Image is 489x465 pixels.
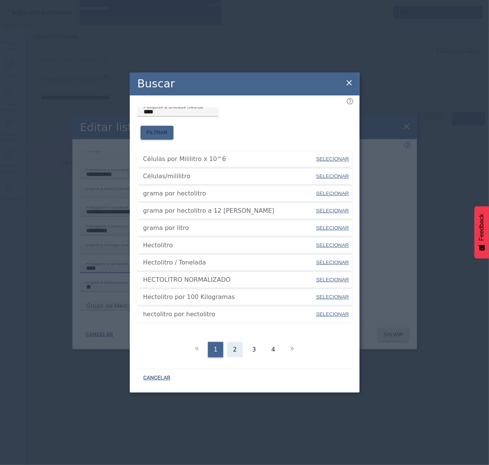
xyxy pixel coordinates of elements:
span: HECTOLITRO NORMALIZADO [143,275,316,284]
span: SELECIONAR [316,225,349,231]
button: SELECIONAR [315,187,350,200]
span: SELECIONAR [316,260,349,265]
span: Hectolitro por 100 Kilogramas [143,292,316,302]
mat-label: Pesquise a unidade medida [144,104,203,109]
button: SELECIONAR [315,307,350,321]
button: SELECIONAR [315,256,350,269]
span: Feedback [478,214,485,241]
span: hectolitro por hectolitro [143,310,316,319]
button: SELECIONAR [315,169,350,183]
span: Hectolitro [143,241,316,250]
span: SELECIONAR [316,242,349,248]
span: SELECIONAR [316,277,349,283]
span: SELECIONAR [316,208,349,214]
button: SELECIONAR [315,290,350,304]
button: Feedback - Mostrar pesquisa [474,206,489,258]
span: Células por Mililitro x 10^6 [143,154,316,164]
span: grama por hectolitro [143,189,316,198]
span: 3 [252,345,256,354]
button: SELECIONAR [315,152,350,166]
span: FILTRAR [147,129,168,136]
span: SELECIONAR [316,156,349,162]
span: 2 [233,345,237,354]
span: CANCELAR [144,374,171,382]
button: SELECIONAR [315,221,350,235]
span: SELECIONAR [316,173,349,179]
button: SELECIONAR [315,273,350,287]
span: Células/mililitro [143,172,316,181]
span: SELECIONAR [316,191,349,196]
span: grama por hectolitro a 12 [PERSON_NAME] [143,206,316,215]
h2: Buscar [137,76,175,92]
button: SELECIONAR [315,204,350,218]
button: SELECIONAR [315,238,350,252]
span: 4 [271,345,275,354]
span: grama por litro [143,223,316,233]
button: FILTRAR [141,126,174,140]
span: SELECIONAR [316,311,349,317]
span: SELECIONAR [316,294,349,300]
button: CANCELAR [137,371,177,385]
span: Hectolitro / Tonelada [143,258,316,267]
